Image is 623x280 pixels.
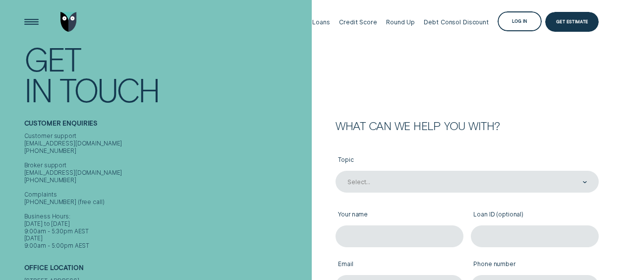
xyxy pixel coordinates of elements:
img: Wisr [60,12,77,32]
a: Get Estimate [545,12,599,32]
h1: Get In Touch [24,44,308,105]
label: Loan ID (optional) [471,206,599,226]
div: Select... [347,178,370,186]
div: In [24,74,52,105]
div: Round Up [386,18,415,26]
h2: Customer Enquiries [24,120,308,133]
h2: Office Location [24,264,308,277]
label: Email [336,255,463,275]
button: Open Menu [21,12,41,32]
button: Log in [498,11,541,31]
div: Debt Consol Discount [424,18,489,26]
div: Touch [59,74,159,105]
div: Credit Score [339,18,377,26]
div: Loans [312,18,330,26]
h2: What can we help you with? [336,121,599,132]
label: Your name [336,206,463,226]
label: Topic [336,150,599,171]
div: Customer support [EMAIL_ADDRESS][DOMAIN_NAME] [PHONE_NUMBER] Broker support [EMAIL_ADDRESS][DOMAI... [24,133,308,250]
div: Get [24,44,80,74]
label: Phone number [471,255,599,275]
